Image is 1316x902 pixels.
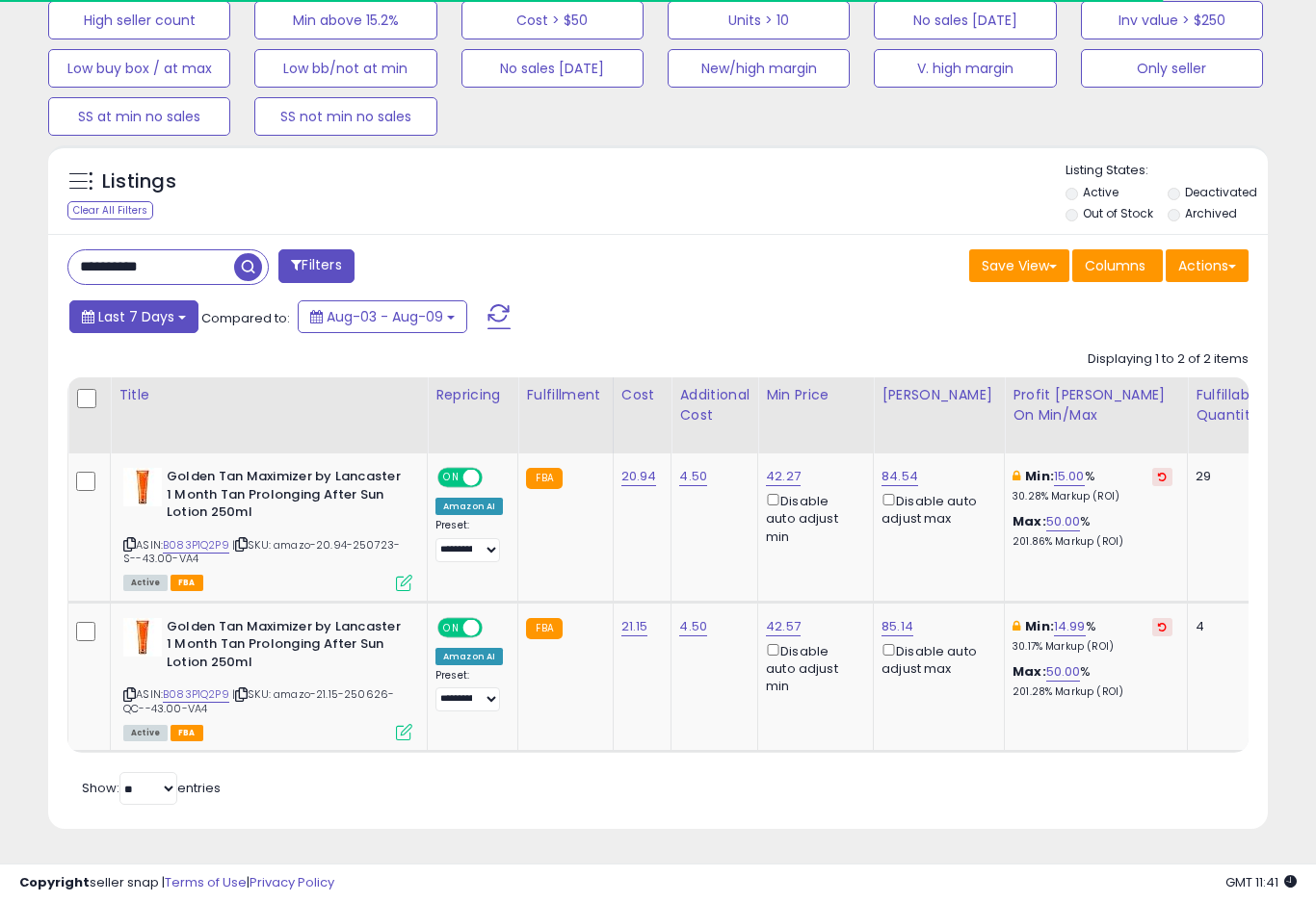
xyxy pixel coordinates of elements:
a: 20.94 [621,467,657,486]
a: 15.00 [1054,467,1085,486]
b: Max: [1013,662,1046,681]
p: 30.17% Markup (ROI) [1013,640,1172,654]
div: Disable auto adjust min [766,640,858,696]
button: Min above 15.2% [254,1,436,39]
span: Columns [1085,256,1145,275]
a: 84.54 [882,467,918,486]
th: The percentage added to the cost of goods (COGS) that forms the calculator for Min & Max prices. [1005,377,1188,453]
a: 14.99 [1054,617,1086,636]
span: All listings currently available for purchase on Amazon [123,725,168,741]
div: Clear All Filters [67,201,153,219]
small: FBA [526,618,562,639]
div: % [1013,468,1172,503]
button: SS at min no sales [48,97,230,136]
button: SS not min no sales [254,97,436,136]
label: Out of Stock [1083,205,1153,221]
button: Last 7 Days [69,300,198,333]
span: FBA [171,725,203,741]
div: % [1013,663,1172,699]
div: Fulfillment [526,385,604,405]
div: ASIN: [123,618,412,739]
div: Title [118,385,419,405]
img: 31QJUGD50eL._SL40_.jpg [123,468,162,506]
div: Displaying 1 to 2 of 2 items [1088,350,1249,369]
div: % [1013,618,1172,654]
p: 201.86% Markup (ROI) [1013,535,1172,549]
a: 85.14 [882,617,913,636]
a: 4.50 [679,617,707,636]
span: ON [439,470,463,486]
button: Aug-03 - Aug-09 [298,300,467,333]
a: Privacy Policy [250,873,334,891]
label: Archived [1185,205,1237,221]
button: V. high margin [874,49,1056,88]
span: All listings currently available for purchase on Amazon [123,575,168,591]
a: Terms of Use [165,873,247,891]
button: Units > 10 [668,1,850,39]
div: 4 [1196,618,1255,635]
button: Cost > $50 [461,1,644,39]
div: 29 [1196,468,1255,485]
b: Golden Tan Maximizer by Lancaster 1 Month Tan Prolonging After Sun Lotion 250ml [167,618,401,677]
span: Last 7 Days [98,307,174,326]
button: Actions [1166,249,1249,282]
div: Profit [PERSON_NAME] on Min/Max [1013,385,1179,425]
span: OFF [480,619,511,635]
span: 2025-08-17 11:41 GMT [1225,873,1297,891]
div: Cost [621,385,664,405]
div: Disable auto adjust max [882,490,989,528]
a: 50.00 [1046,512,1081,531]
span: ON [439,619,463,635]
span: OFF [480,470,511,486]
button: No sales [DATE] [874,1,1056,39]
div: Preset: [435,519,503,562]
span: | SKU: amazo-20.94-250723-S--43.00-VA4 [123,537,400,566]
p: Listing States: [1066,162,1268,180]
div: Min Price [766,385,865,405]
p: 201.28% Markup (ROI) [1013,685,1172,699]
span: FBA [171,575,203,591]
div: Repricing [435,385,510,405]
label: Active [1083,184,1119,200]
div: seller snap | | [19,874,334,892]
label: Deactivated [1185,184,1257,200]
small: FBA [526,468,562,489]
a: 21.15 [621,617,648,636]
b: Max: [1013,512,1046,530]
button: New/high margin [668,49,850,88]
div: % [1013,513,1172,549]
div: Fulfillable Quantity [1196,385,1262,425]
button: Low bb/not at min [254,49,436,88]
div: Disable auto adjust max [882,640,989,678]
span: Compared to: [201,309,290,327]
b: Min: [1025,467,1054,485]
b: Golden Tan Maximizer by Lancaster 1 Month Tan Prolonging After Sun Lotion 250ml [167,468,401,527]
div: Amazon AI [435,648,503,665]
img: 31QJUGD50eL._SL40_.jpg [123,618,162,657]
a: B083P1Q2P9 [163,537,229,554]
button: No sales [DATE] [461,49,644,88]
button: Filters [278,249,354,283]
button: High seller count [48,1,230,39]
b: Min: [1025,617,1054,635]
div: [PERSON_NAME] [882,385,996,405]
strong: Copyright [19,873,90,891]
button: Columns [1072,249,1163,282]
span: Aug-03 - Aug-09 [327,307,443,326]
p: 30.28% Markup (ROI) [1013,490,1172,503]
button: Inv value > $250 [1081,1,1263,39]
a: B083P1Q2P9 [163,686,229,703]
div: Amazon AI [435,498,503,515]
a: 42.27 [766,467,801,486]
button: Only seller [1081,49,1263,88]
button: Low buy box / at max [48,49,230,88]
div: Additional Cost [679,385,750,425]
button: Save View [969,249,1069,282]
a: 4.50 [679,467,707,486]
h5: Listings [102,168,176,195]
span: Show: entries [82,779,221,797]
div: Disable auto adjust min [766,490,858,546]
a: 42.57 [766,617,801,636]
span: | SKU: amazo-21.15-250626-QC--43.00-VA4 [123,686,394,715]
div: ASIN: [123,468,412,589]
